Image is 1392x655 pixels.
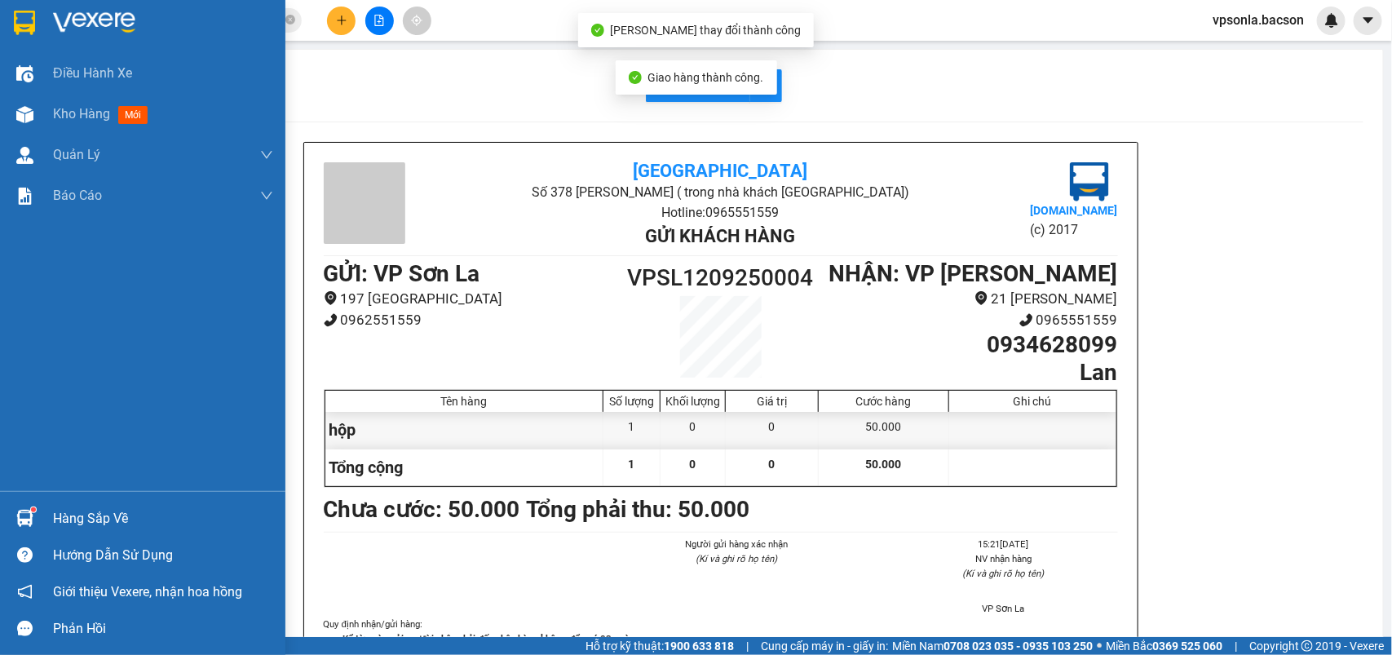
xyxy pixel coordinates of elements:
strong: Kể từ ngày gửi, người nhận phải đến nhận hàng không để quá 03 ngày. [343,633,637,644]
div: Ghi chú [953,395,1112,408]
img: logo-vxr [14,11,35,35]
img: warehouse-icon [16,510,33,527]
span: more [750,76,781,96]
span: aim [411,15,422,26]
span: Quản Lý [53,144,100,165]
span: Báo cáo [53,185,102,206]
div: 50.000 [819,412,948,449]
img: warehouse-icon [16,106,33,123]
div: Cước hàng [823,395,943,408]
li: Người gửi hàng xác nhận [623,537,851,551]
li: 197 [GEOGRAPHIC_DATA] [324,288,621,310]
span: down [260,148,273,162]
b: Tổng phải thu: 50.000 [527,496,750,523]
button: plus [327,7,356,35]
span: Kho hàng [53,106,110,122]
span: Tổng cộng [329,458,404,477]
div: Hướng dẫn sử dụng [53,543,273,568]
span: 0 [769,458,776,471]
span: close-circle [285,15,295,24]
span: mới [118,106,148,124]
img: solution-icon [16,188,33,205]
span: vpsonla.bacson [1200,10,1317,30]
li: 0962551559 [324,309,621,331]
b: NHẬN : VP [PERSON_NAME] [829,260,1118,287]
li: 0965551559 [820,309,1117,331]
li: (c) 2017 [1030,219,1117,240]
div: Số lượng [608,395,656,408]
li: Hotline: 0965551559 [152,60,682,81]
button: aim [403,7,431,35]
span: copyright [1301,640,1313,652]
span: Miền Bắc [1106,637,1222,655]
span: [PERSON_NAME] thay đổi thành công [611,24,802,37]
span: | [746,637,749,655]
span: phone [1019,313,1033,327]
strong: 1900 633 818 [664,640,734,653]
b: Gửi khách hàng [645,226,795,246]
span: Điều hành xe [53,63,132,83]
span: check-circle [629,71,642,84]
li: Hotline: 0965551559 [456,202,985,223]
span: notification [17,584,33,600]
li: VP Sơn La [890,601,1117,616]
span: question-circle [17,547,33,563]
img: warehouse-icon [16,147,33,164]
button: file-add [365,7,394,35]
div: Khối lượng [665,395,721,408]
b: GỬI : VP Sơn La [20,118,177,145]
span: down [260,189,273,202]
div: Phản hồi [53,617,273,641]
li: Số 378 [PERSON_NAME] ( trong nhà khách [GEOGRAPHIC_DATA]) [152,40,682,60]
li: 21 [PERSON_NAME] [820,288,1117,310]
li: Số 378 [PERSON_NAME] ( trong nhà khách [GEOGRAPHIC_DATA]) [456,182,985,202]
span: 1 [629,458,635,471]
img: icon-new-feature [1324,13,1339,28]
div: 0 [726,412,819,449]
div: Tên hàng [329,395,599,408]
span: caret-down [1361,13,1376,28]
button: caret-down [1354,7,1382,35]
i: (Kí và ghi rõ họ tên) [963,568,1045,579]
b: [GEOGRAPHIC_DATA] [633,161,807,181]
span: plus [336,15,347,26]
div: Hàng sắp về [53,507,273,531]
div: 0 [661,412,726,449]
div: 1 [603,412,661,449]
span: Cung cấp máy in - giấy in: [761,637,888,655]
span: Giới thiệu Vexere, nhận hoa hồng [53,582,242,602]
span: message [17,621,33,636]
img: logo.jpg [1070,162,1109,201]
span: 0 [690,458,696,471]
span: file-add [373,15,385,26]
span: ⚪️ [1097,643,1102,649]
li: NV nhận hàng [890,551,1117,566]
span: Miền Nam [892,637,1093,655]
b: GỬI : VP Sơn La [324,260,480,287]
h1: Lan [820,359,1117,387]
span: check-circle [591,24,604,37]
div: Giá trị [730,395,814,408]
strong: 0369 525 060 [1152,640,1222,653]
span: environment [324,291,338,305]
sup: 1 [31,507,36,512]
img: warehouse-icon [16,65,33,82]
span: | [1235,637,1237,655]
li: 15:21[DATE] [890,537,1117,551]
span: phone [324,313,338,327]
span: environment [974,291,988,305]
span: close-circle [285,13,295,29]
span: Giao hàng thành công. [648,71,764,84]
span: Hỗ trợ kỹ thuật: [586,637,734,655]
b: Chưa cước : 50.000 [324,496,520,523]
h1: 0934628099 [820,331,1117,359]
b: [DOMAIN_NAME] [1030,204,1117,217]
span: 50.000 [865,458,901,471]
h1: VPSL1209250004 [621,260,820,296]
strong: 0708 023 035 - 0935 103 250 [943,640,1093,653]
i: (Kí và ghi rõ họ tên) [696,553,777,564]
div: hộp [325,412,604,449]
